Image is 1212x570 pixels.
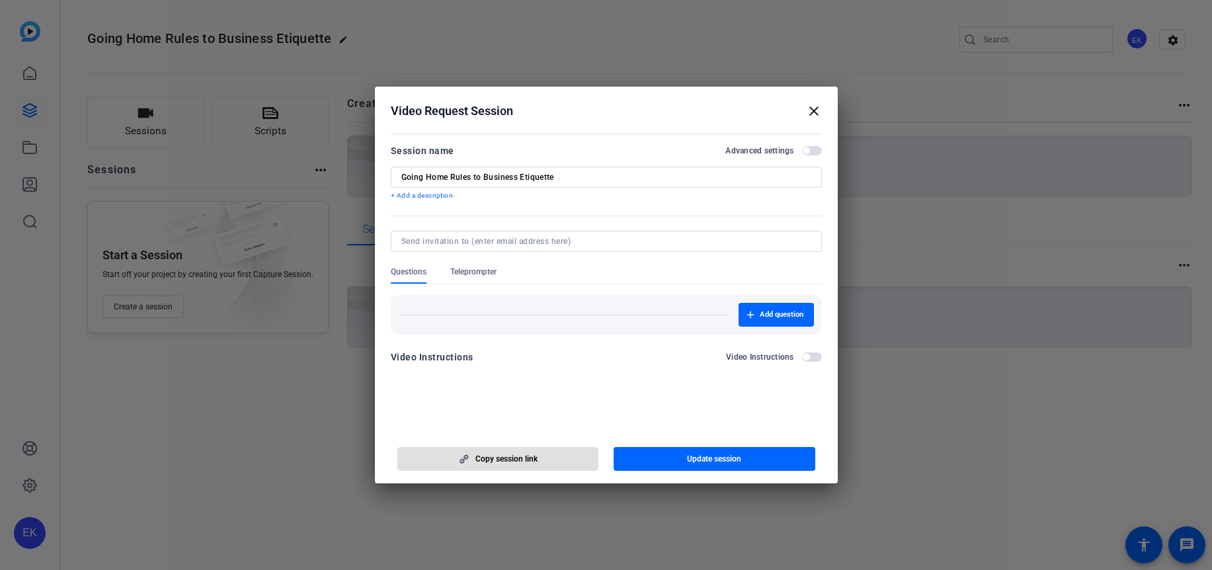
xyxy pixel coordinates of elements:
h2: Advanced settings [725,145,793,156]
button: Update session [614,447,815,471]
div: Video Request Session [391,103,822,119]
mat-icon: close [806,103,822,119]
span: Add question [760,309,803,320]
span: Copy session link [475,454,538,464]
input: Send invitation to (enter email address here) [401,236,806,247]
span: Update session [687,454,741,464]
span: Teleprompter [450,266,497,277]
button: Copy session link [397,447,599,471]
span: Questions [391,266,426,277]
button: Add question [739,303,814,327]
div: Session name [391,143,454,159]
p: + Add a description [391,190,822,201]
h2: Video Instructions [726,352,794,362]
input: Enter Session Name [401,172,811,183]
div: Video Instructions [391,349,473,365]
